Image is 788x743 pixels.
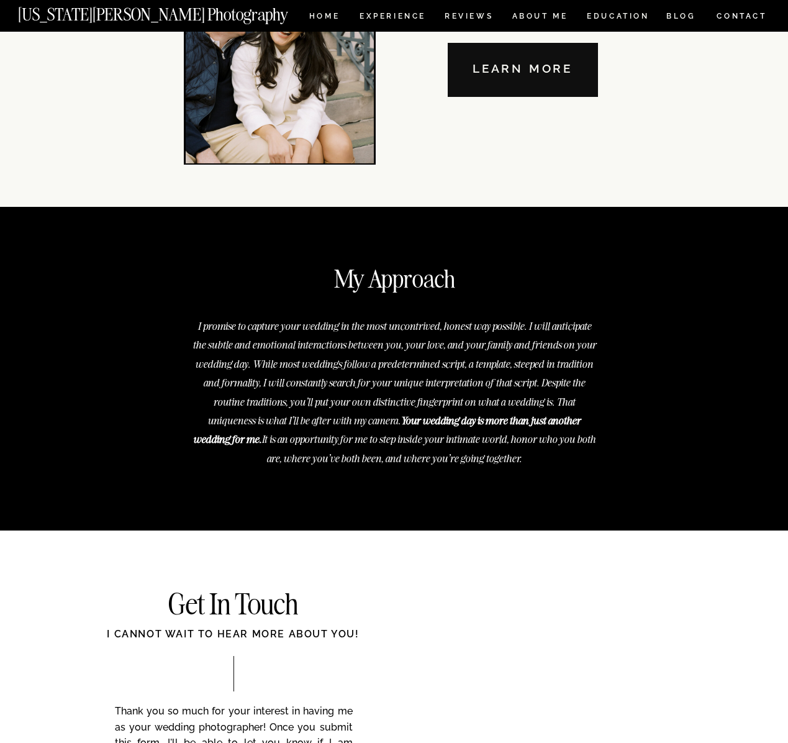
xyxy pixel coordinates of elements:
h2: Get In Touch [109,590,358,621]
a: [US_STATE][PERSON_NAME] Photography [18,6,330,17]
a: Experience [360,12,425,23]
div: I cannot wait to hear more about you! [59,627,408,655]
h2: My Approach [207,259,582,293]
a: REVIEWS [445,12,491,23]
a: Learn More [448,43,598,97]
a: BLOG [666,12,696,23]
a: HOME [307,12,342,23]
a: ABOUT ME [512,12,568,23]
b: Your wedding day is more than just another wedding for me. [193,414,581,445]
p: I promise to capture your wedding in the most uncontrived, honest way possible. I will anticipate... [192,317,597,465]
a: CONTACT [716,9,768,23]
a: EDUCATION [586,12,651,23]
